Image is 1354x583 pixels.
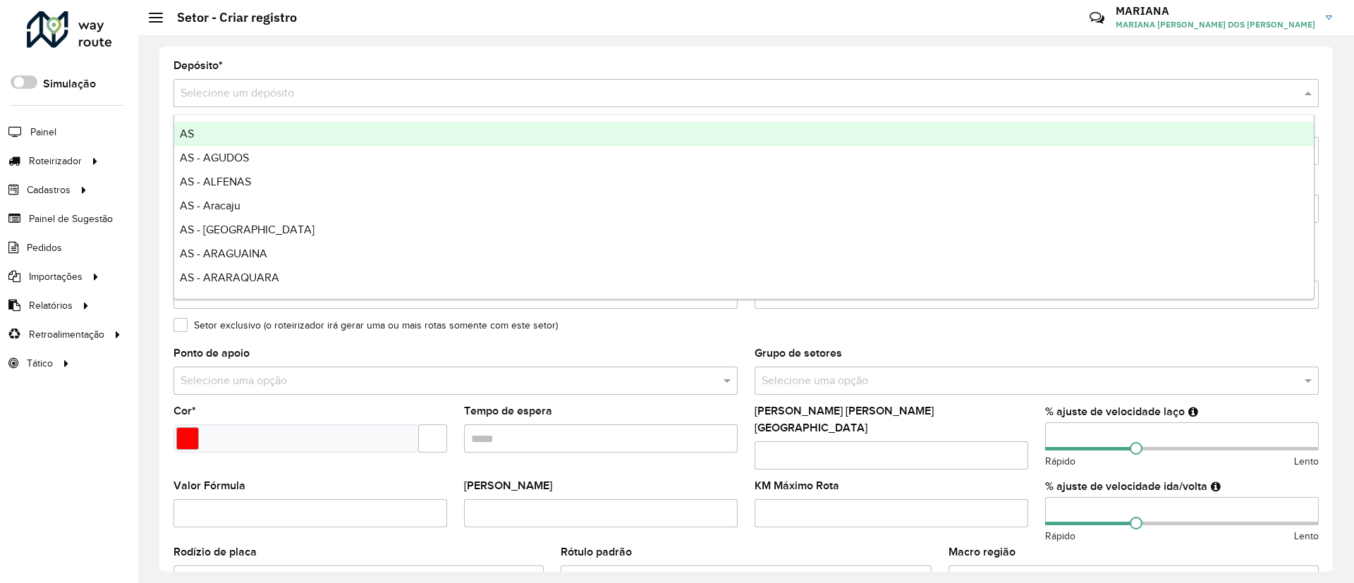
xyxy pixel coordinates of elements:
em: Ajuste de velocidade do veículo entre clientes [1188,406,1198,417]
label: % ajuste de velocidade ida/volta [1045,478,1207,495]
label: Setor exclusivo (o roteirizador irá gerar uma ou mais rotas somente com este setor) [173,318,558,333]
span: Roteirizador [29,154,82,168]
ng-dropdown-panel: Options list [173,114,1315,300]
label: Rodízio de placa [173,544,257,560]
span: Rápido [1045,454,1075,469]
span: MARIANA [PERSON_NAME] DOS [PERSON_NAME] [1116,18,1315,31]
label: [PERSON_NAME] [464,477,552,494]
label: Depósito [173,57,223,74]
span: Pedidos [27,240,62,255]
span: Cadastros [27,183,71,197]
label: Ponto de apoio [173,345,250,362]
label: Cor [173,403,196,419]
span: AS - ARARAQUARA [180,271,279,283]
label: Macro região [949,544,1015,560]
label: Simulação [43,75,96,92]
input: Select a color [176,427,199,450]
span: AS - [GEOGRAPHIC_DATA] [180,223,315,235]
span: Painel [30,125,56,140]
em: Ajuste de velocidade do veículo entre a saída do depósito até o primeiro cliente e a saída do últ... [1211,481,1221,492]
span: Importações [29,269,83,284]
span: Painel de Sugestão [29,211,113,226]
span: AS - AGUDOS [180,152,249,164]
label: Grupo de setores [755,345,842,362]
span: Lento [1294,454,1319,469]
label: % ajuste de velocidade laço [1045,403,1185,420]
span: Lento [1294,529,1319,544]
span: Tático [27,356,53,371]
label: Tempo de espera [464,403,552,419]
label: Valor Fórmula [173,477,245,494]
span: AS [180,128,194,140]
span: Rápido [1045,529,1075,544]
span: Relatórios [29,298,73,313]
label: Rótulo padrão [561,544,632,560]
h3: MARIANA [1116,4,1315,18]
span: AS - ARAGUAINA [180,247,267,259]
span: AS - Aracaju [180,200,240,211]
h2: Setor - Criar registro [163,10,297,25]
span: Retroalimentação [29,327,104,342]
span: AS - ALFENAS [180,176,251,188]
label: KM Máximo Rota [755,477,839,494]
label: [PERSON_NAME] [PERSON_NAME][GEOGRAPHIC_DATA] [755,403,1028,436]
a: Contato Rápido [1082,3,1112,33]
